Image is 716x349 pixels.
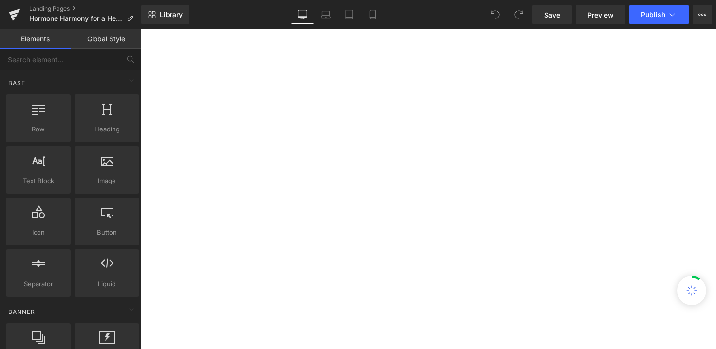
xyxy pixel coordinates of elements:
a: Tablet [338,5,361,24]
span: Icon [9,227,68,238]
span: Library [160,10,183,19]
button: Undo [486,5,505,24]
a: New Library [141,5,189,24]
a: Landing Pages [29,5,141,13]
span: Separator [9,279,68,289]
button: More [693,5,712,24]
a: Desktop [291,5,314,24]
span: Liquid [77,279,136,289]
span: Image [77,176,136,186]
span: Preview [587,10,614,20]
button: Publish [629,5,689,24]
span: Hormone Harmony for a Healthier Weight [OLD] [29,15,123,22]
span: Publish [641,11,665,18]
span: Base [7,78,26,88]
span: Save [544,10,560,20]
a: Laptop [314,5,338,24]
a: Mobile [361,5,384,24]
span: Banner [7,307,36,316]
a: Preview [576,5,625,24]
span: Text Block [9,176,68,186]
span: Button [77,227,136,238]
button: Redo [509,5,528,24]
span: Row [9,124,68,134]
a: Global Style [71,29,141,49]
span: Heading [77,124,136,134]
